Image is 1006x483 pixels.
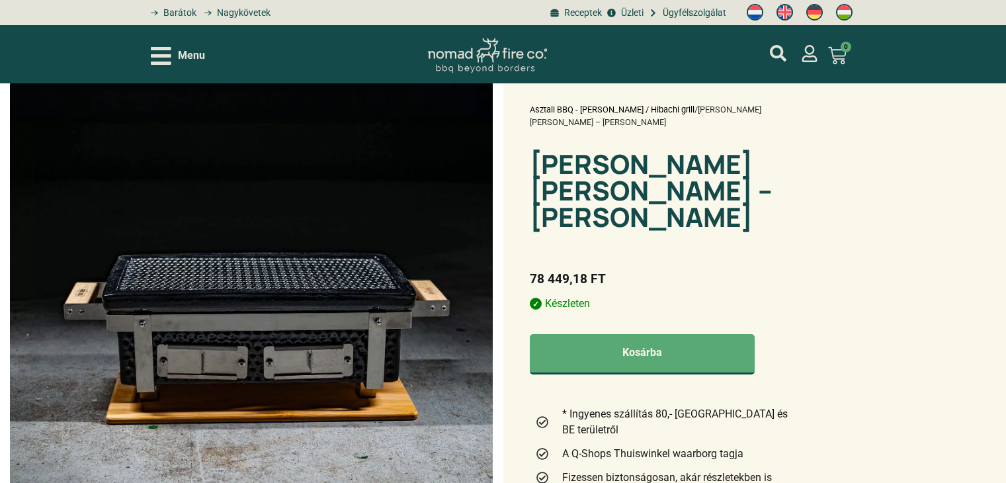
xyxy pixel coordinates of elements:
[647,6,726,20] a: grill bill klantenservice
[146,6,196,20] a: grill bill vrienden
[428,38,547,73] img: Nomad Logo
[561,6,602,20] span: Receptek
[530,296,798,312] p: Készleten
[776,4,793,21] img: angol
[770,45,786,62] a: mijn account
[800,1,829,24] a: Switch to német
[151,44,205,67] div: Open/Close Menu
[740,1,770,24] a: Switch to holland
[659,6,726,20] span: Ügyfélszolgálat
[618,6,644,20] span: Üzleti
[605,6,644,20] a: grill bill zakeljk
[559,406,792,438] span: * Ingyenes szállítás 80,- [GEOGRAPHIC_DATA] és BE területről
[200,6,271,20] a: grill bill ambassadors
[214,6,271,20] span: Nagykövetek
[747,4,763,21] img: holland
[841,42,851,52] span: 0
[801,45,818,62] a: mijn account
[836,4,853,21] img: Magyar
[812,38,862,73] a: 0
[160,6,196,20] span: Barátok
[806,4,823,21] img: német
[770,1,800,24] a: Switch to angol
[530,151,798,230] h1: [PERSON_NAME] [PERSON_NAME] – [PERSON_NAME]
[530,105,694,114] a: Asztali BBQ - [PERSON_NAME] / Hibachi grill
[535,406,793,438] a: * Ingyenes szállítás 80,- [GEOGRAPHIC_DATA] és BE területről
[559,446,743,462] span: A Q-Shops Thuiswinkel waarborg tagja
[530,105,761,127] span: [PERSON_NAME] [PERSON_NAME] – [PERSON_NAME]
[694,105,698,114] span: /
[530,334,755,374] button: Kosárba
[530,271,606,286] span: 78 449,18 Ft
[178,48,205,64] span: Menu
[535,446,793,462] a: A Q-Shops Thuiswinkel waarborg tagja
[548,6,602,20] a: BBQ recepten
